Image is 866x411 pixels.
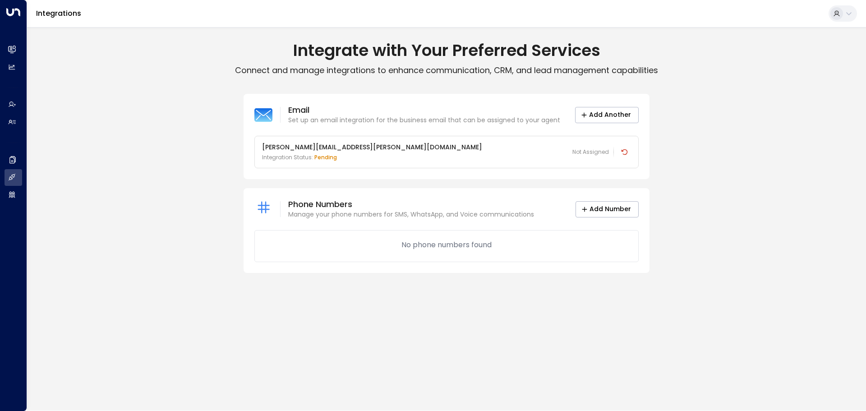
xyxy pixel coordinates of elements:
[288,210,534,219] p: Manage your phone numbers for SMS, WhatsApp, and Voice communications
[288,199,534,210] p: Phone Numbers
[27,41,866,60] h1: Integrate with Your Preferred Services
[576,201,639,217] button: Add Number
[288,115,560,125] p: Set up an email integration for the business email that can be assigned to your agent
[262,153,482,162] p: Integration Status:
[262,143,482,152] p: [PERSON_NAME][EMAIL_ADDRESS][PERSON_NAME][DOMAIN_NAME]
[27,65,866,76] p: Connect and manage integrations to enhance communication, CRM, and lead management capabilities
[288,105,560,115] p: Email
[314,153,337,161] span: pending
[401,240,492,250] p: No phone numbers found
[575,107,639,123] button: Add Another
[36,8,81,18] a: Integrations
[572,148,609,156] span: Not Assigned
